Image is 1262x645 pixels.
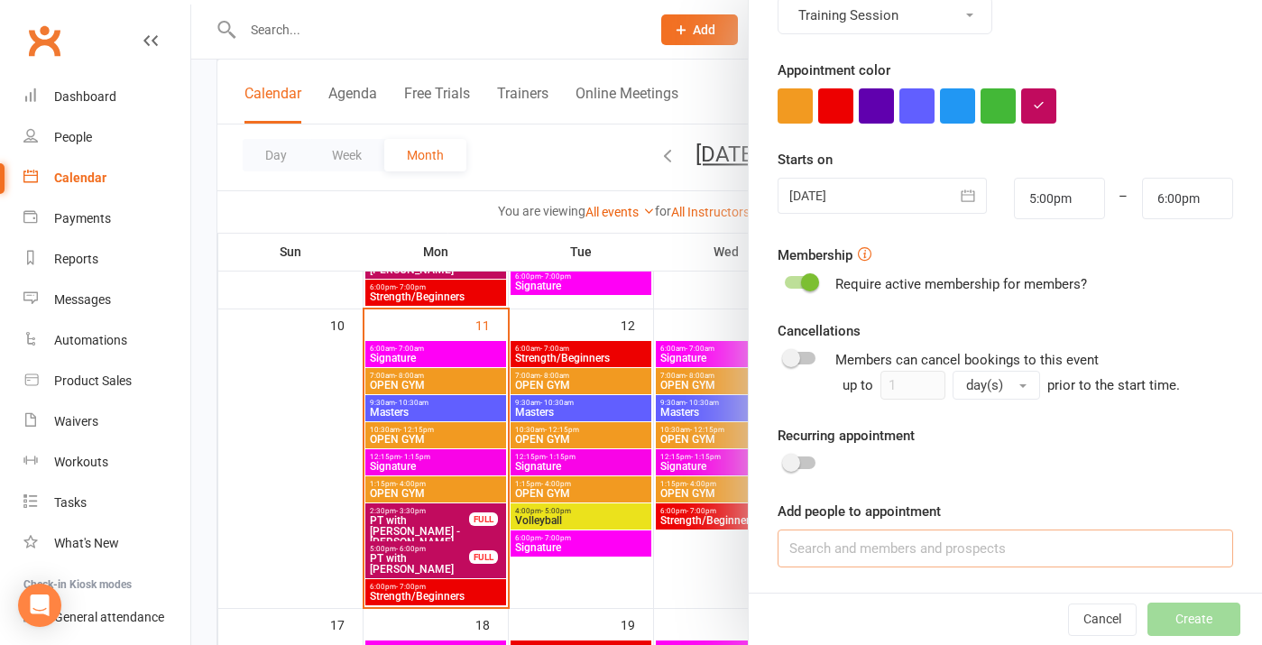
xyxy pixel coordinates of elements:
[23,117,190,158] a: People
[23,597,190,638] a: General attendance kiosk mode
[23,198,190,239] a: Payments
[1068,604,1137,636] button: Cancel
[23,239,190,280] a: Reports
[54,536,119,550] div: What's New
[54,414,98,428] div: Waivers
[1104,178,1143,219] div: –
[54,252,98,266] div: Reports
[18,584,61,627] div: Open Intercom Messenger
[23,442,190,483] a: Workouts
[54,610,164,624] div: General attendance
[23,158,190,198] a: Calendar
[778,149,833,170] label: Starts on
[778,501,941,522] label: Add people to appointment
[843,371,1040,400] div: up to
[778,320,861,342] label: Cancellations
[798,7,898,23] span: Training Session
[23,280,190,320] a: Messages
[23,77,190,117] a: Dashboard
[54,292,111,307] div: Messages
[966,377,1003,393] span: day(s)
[54,170,106,185] div: Calendar
[54,89,116,104] div: Dashboard
[54,373,132,388] div: Product Sales
[54,211,111,226] div: Payments
[778,244,852,266] label: Membership
[54,495,87,510] div: Tasks
[23,523,190,564] a: What's New
[54,455,108,469] div: Workouts
[778,60,890,81] label: Appointment color
[1047,377,1180,393] span: prior to the start time.
[778,530,1233,567] input: Search and members and prospects
[23,401,190,442] a: Waivers
[835,273,1087,295] div: Require active membership for members?
[23,320,190,361] a: Automations
[54,130,92,144] div: People
[953,371,1040,400] button: day(s)
[54,333,127,347] div: Automations
[835,349,1233,400] div: Members can cancel bookings to this event
[778,425,915,447] label: Recurring appointment
[22,18,67,63] a: Clubworx
[23,483,190,523] a: Tasks
[23,361,190,401] a: Product Sales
